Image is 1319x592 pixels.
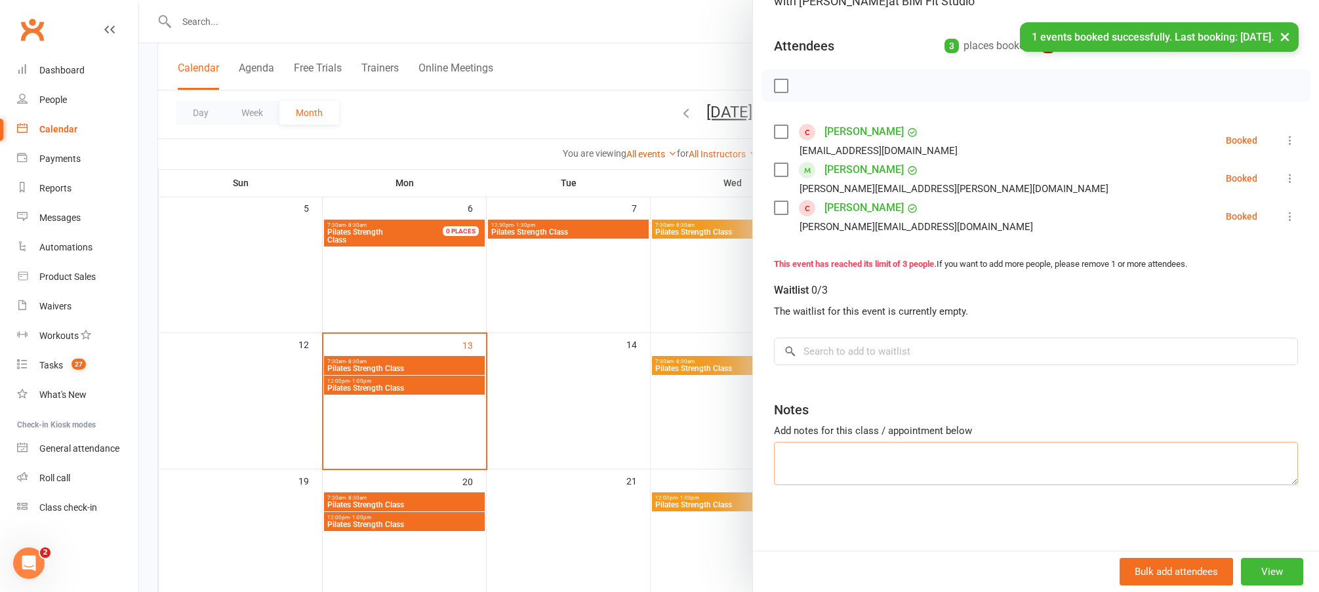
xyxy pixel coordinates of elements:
[774,338,1298,365] input: Search to add to waitlist
[811,281,828,300] div: 0/3
[39,153,81,164] div: Payments
[17,351,138,380] a: Tasks 27
[774,423,1298,439] div: Add notes for this class / appointment below
[39,389,87,400] div: What's New
[17,464,138,493] a: Roll call
[1273,22,1297,50] button: ×
[1226,212,1257,221] div: Booked
[17,203,138,233] a: Messages
[774,304,1298,319] div: The waitlist for this event is currently empty.
[17,233,138,262] a: Automations
[39,443,119,454] div: General attendance
[800,142,958,159] div: [EMAIL_ADDRESS][DOMAIN_NAME]
[39,65,85,75] div: Dashboard
[1241,558,1303,585] button: View
[1120,558,1233,585] button: Bulk add attendees
[774,259,937,269] strong: This event has reached its limit of 3 people.
[774,401,809,419] div: Notes
[39,502,97,513] div: Class check-in
[13,547,45,579] iframe: Intercom live chat
[40,547,51,558] span: 2
[39,94,67,105] div: People
[71,359,86,370] span: 27
[1226,174,1257,183] div: Booked
[17,380,138,410] a: What's New
[800,218,1033,235] div: [PERSON_NAME][EMAIL_ADDRESS][DOMAIN_NAME]
[800,180,1108,197] div: [PERSON_NAME][EMAIL_ADDRESS][PERSON_NAME][DOMAIN_NAME]
[17,174,138,203] a: Reports
[39,124,77,134] div: Calendar
[17,493,138,523] a: Class kiosk mode
[17,56,138,85] a: Dashboard
[824,121,904,142] a: [PERSON_NAME]
[39,212,81,223] div: Messages
[17,292,138,321] a: Waivers
[17,115,138,144] a: Calendar
[17,321,138,351] a: Workouts
[17,85,138,115] a: People
[39,360,63,370] div: Tasks
[39,473,70,483] div: Roll call
[824,159,904,180] a: [PERSON_NAME]
[17,434,138,464] a: General attendance kiosk mode
[39,183,71,193] div: Reports
[39,271,96,282] div: Product Sales
[824,197,904,218] a: [PERSON_NAME]
[17,262,138,292] a: Product Sales
[1226,136,1257,145] div: Booked
[1020,22,1299,52] div: 1 events booked successfully. Last booking: [DATE].
[39,242,92,252] div: Automations
[774,258,1298,271] div: If you want to add more people, please remove 1 or more attendees.
[39,330,79,341] div: Workouts
[39,301,71,311] div: Waivers
[774,281,828,300] div: Waitlist
[16,13,49,46] a: Clubworx
[17,144,138,174] a: Payments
